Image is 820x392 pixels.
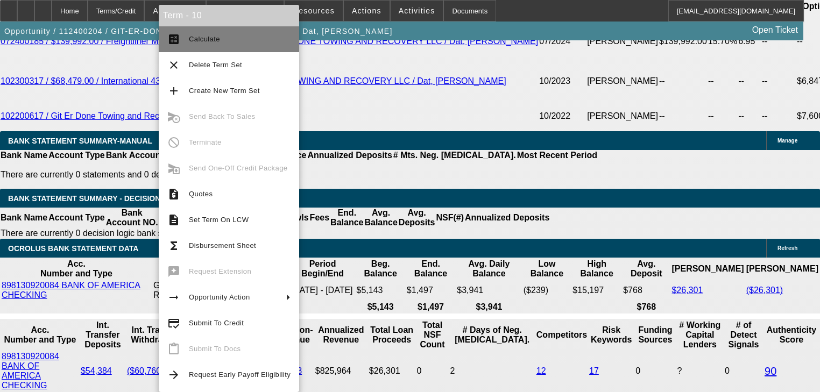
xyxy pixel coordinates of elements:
[369,320,415,350] th: Total Loan Proceeds
[589,320,634,350] th: Risk Keywords
[189,370,291,379] span: Request Early Payoff Eligibility
[8,244,138,253] span: OCROLUS BANK STATEMENT DATA
[8,137,152,145] span: BANK STATEMENT SUMMARY-MANUAL
[738,101,761,131] td: --
[4,27,393,35] span: Opportunity / 112400204 / GIT-ER-DONE TOWING AND RECOVERY LLC / Dat, [PERSON_NAME]
[153,280,289,301] td: GIT ER DONE TOWING & RECOVERY LLC
[153,6,197,15] span: Application
[523,280,571,301] td: ($239)
[761,61,796,101] td: --
[81,366,112,375] a: $54,384
[724,351,763,391] td: 0
[356,302,405,312] th: $5,143
[456,280,522,301] td: $3,941
[8,194,187,203] span: Bank Statement Summary - Decision Logic
[464,208,550,228] th: Annualized Deposits
[167,368,180,381] mat-icon: arrow_forward
[398,208,436,228] th: Avg. Deposits
[1,76,506,85] a: 102300317 / $68,479.00 / International 4300 / HD Trailers / GIT-ER-DONE TOWING AND RECOVERY LLC /...
[539,22,586,61] td: 07/2024
[1,170,597,180] p: There are currently 0 statements and 0 details entered on this opportunity
[159,5,299,26] div: Term - 10
[536,320,588,350] th: Competitors
[291,280,355,301] td: [DATE] - [DATE]
[406,259,455,279] th: End. Balance
[406,280,455,301] td: $1,497
[623,302,670,312] th: $768
[167,213,180,226] mat-icon: description
[708,101,738,131] td: --
[344,1,390,21] button: Actions
[189,319,244,327] span: Submit To Credit
[746,286,783,295] a: ($26,301)
[777,245,797,251] span: Refresh
[677,366,682,375] span: Refresh to pull Number of Working Capital Lenders
[207,1,284,21] button: Credit Package
[450,351,535,391] td: 2
[635,320,675,350] th: Funding Sources
[393,150,517,161] th: # Mts. Neg. [MEDICAL_DATA].
[539,101,586,131] td: 10/2022
[708,22,738,61] td: 15.70%
[105,150,182,161] th: Bank Account NO.
[356,280,405,301] td: $5,143
[456,259,522,279] th: Avg. Daily Balance
[189,293,250,301] span: Opportunity Action
[127,366,164,375] a: ($60,760)
[1,320,79,350] th: Acc. Number and Type
[572,280,621,301] td: $15,197
[635,351,675,391] td: 0
[1,259,152,279] th: Acc. Number and Type
[406,302,455,312] th: $1,497
[777,138,797,144] span: Manage
[309,208,330,228] th: Fees
[167,33,180,46] mat-icon: calculate
[352,6,381,15] span: Actions
[523,259,571,279] th: Low Balance
[399,6,435,15] span: Activities
[738,22,761,61] td: 6.95
[450,320,535,350] th: # Days of Neg. [MEDICAL_DATA].
[659,61,708,101] td: --
[391,1,443,21] button: Activities
[167,59,180,72] mat-icon: clear
[586,101,659,131] td: [PERSON_NAME]
[105,208,159,228] th: Bank Account NO.
[671,286,703,295] a: $26,301
[416,351,449,391] td: 0
[189,190,213,198] span: Quotes
[167,188,180,201] mat-icon: request_quote
[659,22,708,61] td: $139,992.00
[48,208,105,228] th: Account Type
[330,208,364,228] th: End. Balance
[2,281,140,300] a: 898130920084 BANK OF AMERICA CHECKING
[356,259,405,279] th: Beg. Balance
[126,320,186,350] th: Int. Transfer Withdrawals
[369,351,415,391] td: $26,301
[517,150,598,161] th: Most Recent Period
[153,259,289,279] th: Acc. Holder Name
[315,320,367,350] th: Annualized Revenue
[659,101,708,131] td: --
[708,61,738,101] td: --
[586,61,659,101] td: [PERSON_NAME]
[285,1,343,21] button: Resources
[539,61,586,101] td: 10/2023
[48,150,105,161] th: Account Type
[167,291,180,304] mat-icon: arrow_right_alt
[167,239,180,252] mat-icon: functions
[764,320,819,350] th: Authenticity Score
[456,302,522,312] th: $3,941
[293,6,335,15] span: Resources
[315,366,367,376] div: $825,964
[1,111,295,120] a: 102200617 / Git Er Done Towing and Recovery LLC / Dat, [PERSON_NAME]
[167,317,180,330] mat-icon: credit_score
[738,61,761,101] td: --
[291,259,355,279] th: Period Begin/End
[761,22,796,61] td: --
[765,365,776,377] a: 90
[746,259,819,279] th: [PERSON_NAME]
[623,259,670,279] th: Avg. Deposit
[364,208,398,228] th: Avg. Balance
[677,320,724,350] th: # Working Capital Lenders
